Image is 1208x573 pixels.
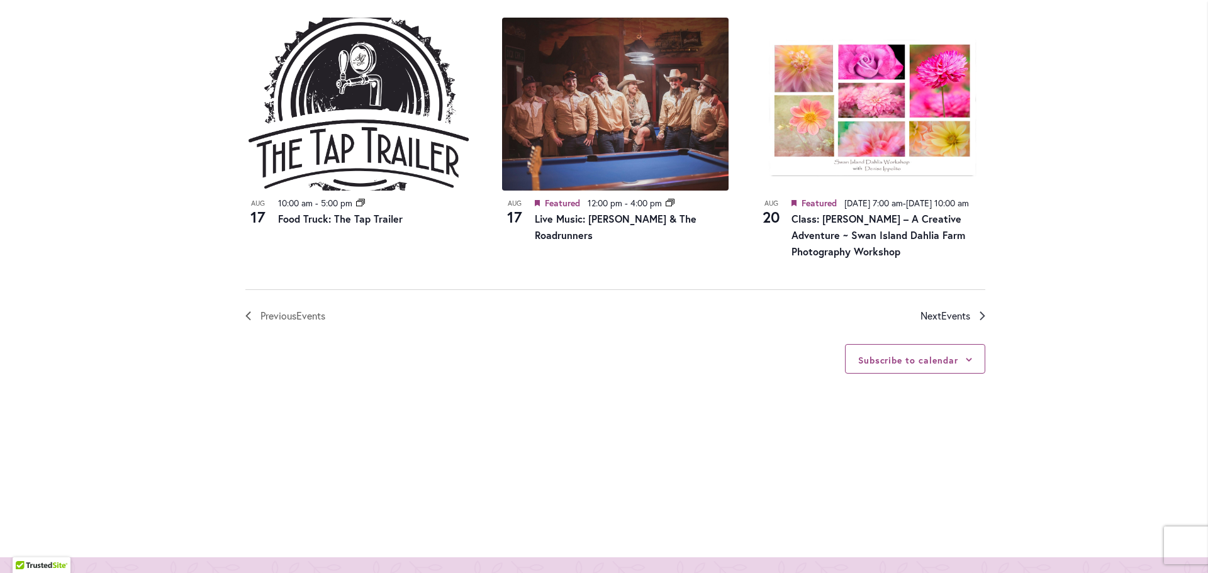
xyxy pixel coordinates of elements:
img: Food Truck: The Tap Trailer [245,18,472,191]
em: Featured [535,196,540,211]
span: Aug [759,198,784,209]
span: Events [941,309,970,322]
span: Events [296,309,325,322]
a: Class: [PERSON_NAME] – A Creative Adventure ~ Swan Island Dahlia Farm Photography Workshop [791,212,965,258]
a: Food Truck: The Tap Trailer [278,212,403,225]
img: Live Music: Olivia Harms and the Roadrunners [502,18,729,191]
span: 17 [245,206,271,228]
div: - [791,196,985,211]
span: Aug [245,198,271,209]
iframe: Launch Accessibility Center [9,528,45,564]
span: Featured [545,197,580,209]
span: Previous [260,308,325,324]
time: 10:00 am [278,197,313,209]
span: 20 [759,206,784,228]
span: Aug [502,198,527,209]
span: Next [920,308,970,324]
time: 12:00 pm [588,197,622,209]
time: 5:00 pm [321,197,352,209]
button: Subscribe to calendar [858,354,958,366]
span: 17 [502,206,527,228]
span: [DATE] 10:00 am [906,197,969,209]
span: [DATE] 7:00 am [844,197,903,209]
span: - [625,197,628,209]
a: Live Music: [PERSON_NAME] & The Roadrunners [535,212,696,242]
img: Class: Denise Ippolito [759,18,985,191]
a: Previous Events [245,308,325,324]
time: 4:00 pm [630,197,662,209]
span: - [315,197,318,209]
a: Next Events [920,308,985,324]
span: Featured [802,197,837,209]
em: Featured [791,196,797,211]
